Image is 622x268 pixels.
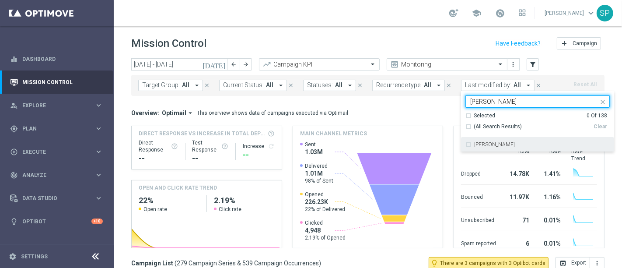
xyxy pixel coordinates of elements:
h1: Mission Control [131,37,206,50]
span: Delivered [305,162,333,169]
i: arrow_drop_down [524,81,532,89]
span: 1.03M [305,148,323,156]
div: This overview shows data of campaigns executed via Optimail [197,109,348,117]
i: keyboard_arrow_right [94,101,103,109]
h3: Campaign List [131,259,321,267]
button: play_circle_outline Execute keyboard_arrow_right [10,148,103,155]
div: 6 [507,236,529,250]
span: (All Search Results) [474,123,522,130]
span: Clicked [305,219,346,226]
div: Unsubscribed [461,212,496,226]
button: person_search Explore keyboard_arrow_right [10,102,103,109]
span: Analyze [22,173,94,178]
i: keyboard_arrow_right [94,148,103,156]
div: equalizer Dashboard [10,56,103,63]
div: SP [597,5,613,21]
div: 0 Of 138 [587,112,607,120]
i: close [204,82,210,88]
div: lightbulb Optibot +10 [10,218,103,225]
div: Dashboard [10,47,103,71]
i: arrow_forward [243,61,249,67]
span: All [182,81,189,89]
i: lightbulb [10,218,18,226]
i: settings [9,253,17,261]
i: close [446,82,452,88]
a: Settings [21,254,48,259]
ng-dropdown-panel: Options list [461,112,614,152]
span: All [514,81,521,89]
span: Data Studio [22,196,94,201]
span: 22% of Delivered [305,206,345,213]
i: arrow_drop_down [346,81,354,89]
div: -- [192,153,228,164]
i: equalizer [10,55,18,63]
div: 0.01% [540,212,561,226]
h2: 2.19% [214,195,275,206]
i: filter_alt [529,60,537,68]
i: arrow_back [231,61,237,67]
span: Explore [22,103,94,108]
div: Mission Control [10,71,103,94]
span: All [266,81,273,89]
i: track_changes [10,171,18,179]
span: 98% of Sent [305,177,333,184]
div: Total [507,148,529,162]
div: 11.97K [507,189,529,203]
div: Spam reported [461,236,496,250]
ng-select: Campaign KPI [259,58,380,71]
div: Explore [10,102,94,109]
div: Plan [10,125,94,133]
input: Have Feedback? [496,40,541,46]
i: close [357,82,363,88]
span: Direct Response VS Increase In Total Deposit Amount [139,130,265,138]
span: school [472,8,481,18]
span: Open rate [143,206,167,213]
span: Last modified by: [465,81,511,89]
i: close [535,82,542,88]
i: person_search [10,102,18,109]
button: Mission Control [10,79,103,86]
button: close [445,81,453,90]
div: +10 [91,219,103,224]
label: [PERSON_NAME] [474,142,515,147]
i: close [599,99,606,106]
a: Optibot [22,210,91,233]
span: 1.01M [305,169,333,177]
button: Current Status: All arrow_drop_down [219,80,287,91]
i: arrow_drop_down [193,81,201,89]
input: Select date range [131,58,227,71]
div: Direct Response [139,139,178,153]
span: All [424,81,431,89]
ng-select: Monitoring [387,58,507,71]
div: 0.01% [540,236,561,250]
span: 226.23K [305,198,345,206]
div: -- [243,150,275,160]
button: Optimail arrow_drop_down [159,109,197,117]
span: Opened [305,191,345,198]
div: Increase [243,143,275,150]
span: ( [175,259,177,267]
div: Rate [540,148,561,162]
div: Rate Trend [571,148,597,162]
span: Plan [22,126,94,131]
span: 4,948 [305,226,346,234]
i: gps_fixed [10,125,18,133]
div: 1.41% [540,166,561,180]
i: keyboard_arrow_right [94,124,103,133]
button: Last modified by: All arrow_drop_down [461,80,535,91]
multiple-options-button: Export to CSV [556,259,605,266]
span: Campaign [573,40,597,46]
span: There are 3 campaigns with 3 Optibot cards [440,259,545,267]
button: filter_alt [527,58,539,71]
i: play_circle_outline [10,148,18,156]
button: gps_fixed Plan keyboard_arrow_right [10,125,103,132]
i: trending_up [262,60,271,69]
span: Optimail [162,109,186,117]
button: Statuses: All arrow_drop_down [303,80,356,91]
i: add [561,40,568,47]
button: add Campaign [557,37,601,49]
span: keyboard_arrow_down [586,8,596,18]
